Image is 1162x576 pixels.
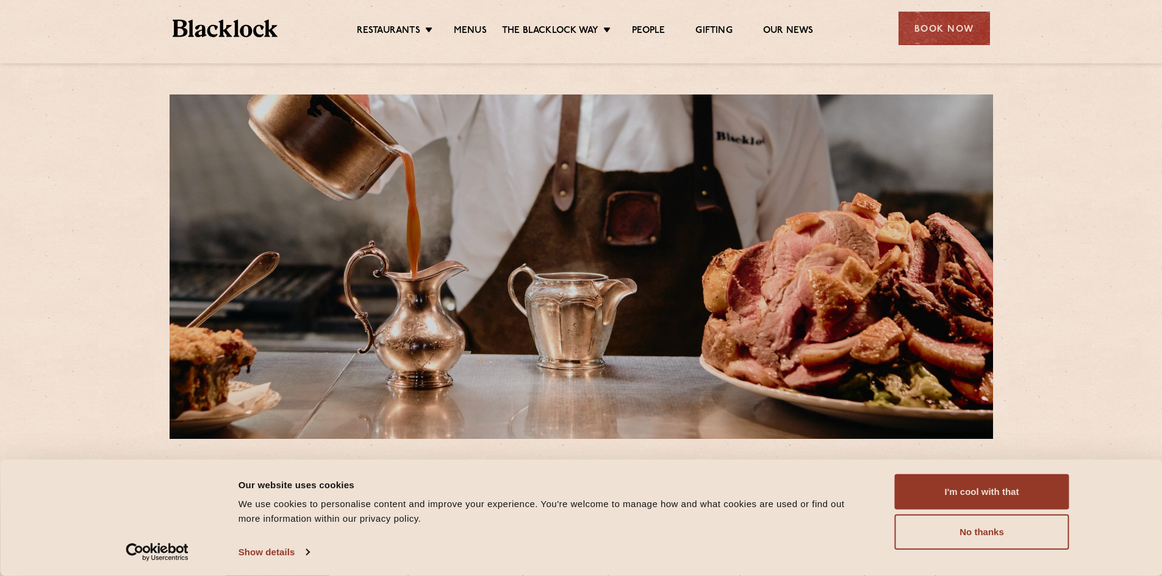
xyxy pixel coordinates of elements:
[898,12,990,45] div: Book Now
[695,25,732,38] a: Gifting
[104,543,210,561] a: Usercentrics Cookiebot - opens in a new window
[238,543,309,561] a: Show details
[763,25,814,38] a: Our News
[895,474,1069,510] button: I'm cool with that
[454,25,487,38] a: Menus
[173,20,278,37] img: BL_Textured_Logo-footer-cropped.svg
[502,25,598,38] a: The Blacklock Way
[357,25,420,38] a: Restaurants
[895,514,1069,550] button: No thanks
[238,477,867,492] div: Our website uses cookies
[632,25,665,38] a: People
[238,497,867,526] div: We use cookies to personalise content and improve your experience. You're welcome to manage how a...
